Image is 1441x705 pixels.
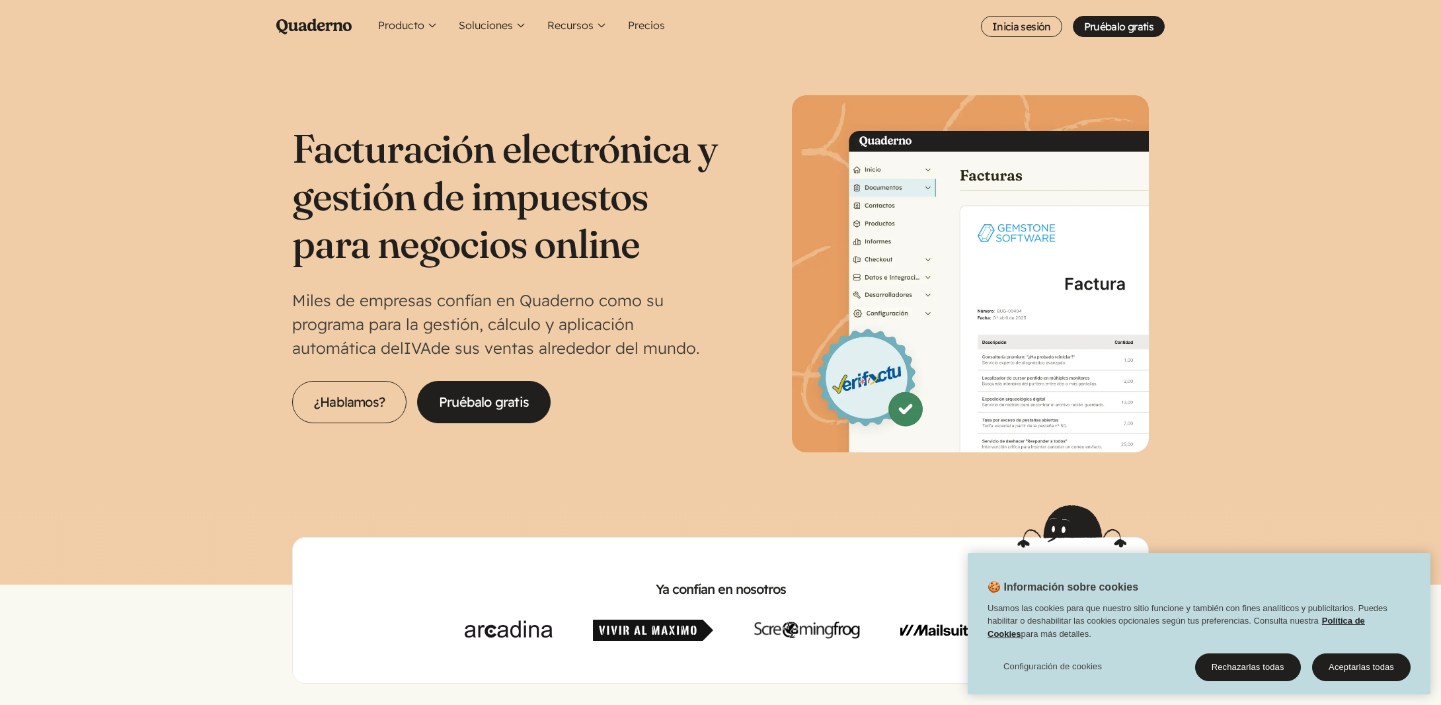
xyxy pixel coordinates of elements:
[968,602,1430,647] div: Usamos las cookies para que nuestro sitio funcione y también con fines analíticos y publicitarios...
[900,620,976,641] img: Mailsuite
[465,620,553,641] img: Arcadina.com
[968,553,1430,694] div: 🍪 Información sobre cookies
[292,124,720,267] h1: Facturación electrónica y gestión de impuestos para negocios online
[754,620,860,641] img: Screaming Frog
[1312,653,1411,681] button: Aceptarlas todas
[292,288,720,360] p: Miles de empresas confían en Quaderno como su programa para la gestión, cálculo y aplicación auto...
[1073,16,1165,37] a: Pruébalo gratis
[593,620,713,641] img: Vivir al Máximo
[988,653,1118,680] button: Configuración de cookies
[417,381,551,423] a: Pruébalo gratis
[792,95,1149,452] img: Interfaz de Quaderno mostrando la página Factura con el distintivo Verifactu
[1195,653,1301,681] button: Rechazarlas todas
[314,580,1127,599] h2: Ya confían en nosotros
[968,553,1430,694] div: Cookie banner
[981,16,1062,37] a: Inicia sesión
[968,579,1138,602] h2: 🍪 Información sobre cookies
[988,616,1365,639] a: Política de Cookies
[292,381,407,423] a: ¿Hablamos?
[404,338,431,358] abbr: Impuesto sobre el Valor Añadido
